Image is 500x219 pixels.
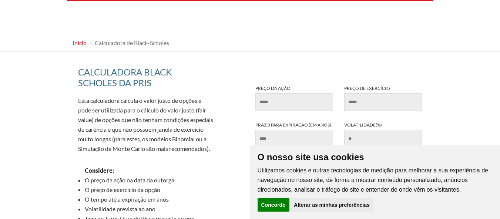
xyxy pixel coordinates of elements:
[339,120,427,148] label: Volatilidade(%)
[258,198,289,212] button: Concordo
[88,38,169,48] li: Calculadora de Black-Scholes
[290,198,373,212] button: Alterar as minhas preferências
[344,130,422,148] input: Volatilidade(%)
[78,67,215,92] h2: Calculadora Black Scholes da pris
[250,84,339,111] label: Preço da ação
[250,120,339,148] label: Prazo para expiração (em anos)
[339,84,427,111] label: Preço de exercício
[344,93,422,111] input: Preço de exercício
[255,93,333,111] input: Preço da ação
[78,96,215,154] p: Esta calculadora calcula o valor justo de opções e pode ser utilizada para o cálculo do valor jus...
[258,166,493,195] p: Utilizamos cookies e outras tecnologias de medição para melhorar a sua experiência de navegação n...
[73,39,87,46] a: Início
[85,195,215,204] li: O tempo até a expiração em anos
[85,175,215,185] li: O preço da ação na data da outorga
[258,152,493,162] p: O nosso site usa cookies
[85,204,215,214] li: Volatilidade prevista ao ano
[85,167,114,174] strong: Considere:
[85,185,215,195] li: O preço de exercício da opção
[255,130,333,148] input: Prazo para expiração (em anos)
